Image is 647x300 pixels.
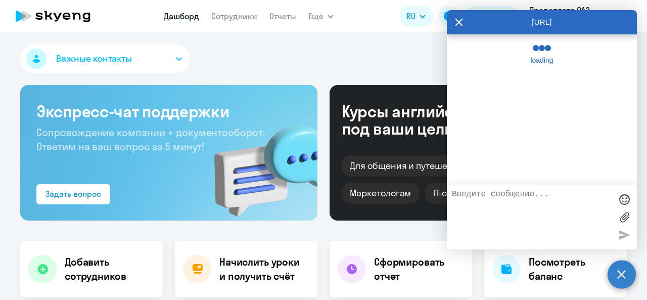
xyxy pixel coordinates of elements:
span: loading [524,56,560,64]
span: Важные контакты [56,52,132,65]
div: Маркетологам [342,183,419,204]
h3: Экспресс-чат поддержки [36,101,301,121]
a: Дашборд [164,11,199,21]
button: Балансbalance [465,6,518,26]
div: Курсы английского под ваши цели [342,103,515,137]
h4: Посмотреть баланс [529,255,619,283]
h4: Сформировать отчет [374,255,464,283]
div: Для общения и путешествий [342,155,481,177]
a: Отчеты [269,11,296,21]
h4: Начислить уроки и получить счёт [219,255,307,283]
a: Сотрудники [211,11,257,21]
img: bg-img [200,107,317,221]
button: RU [399,6,433,26]
label: Лимит 10 файлов [617,209,632,225]
p: Предоплата ОАЭ, КОМАНДА ЛАБС, ООО [529,4,623,28]
span: Сопровождение компании + документооборот. Ответим на ваш вопрос за 5 минут! [36,126,265,153]
button: Важные контакты [20,45,190,73]
span: RU [406,10,415,22]
button: Ещё [308,6,334,26]
span: Ещё [308,10,323,22]
div: IT-специалистам [425,183,512,204]
button: Задать вопрос [36,184,110,204]
h4: Добавить сотрудников [65,255,155,283]
div: Задать вопрос [45,188,101,200]
button: Предоплата ОАЭ, КОМАНДА ЛАБС, ООО [524,4,638,28]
